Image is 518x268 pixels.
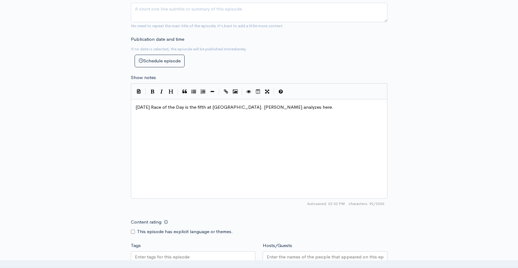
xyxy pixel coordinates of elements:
i: | [145,88,146,95]
label: Tags [131,242,141,249]
button: Toggle Preview [244,87,253,96]
button: Bold [148,87,157,96]
button: Insert Horizontal Line [208,87,217,96]
button: Insert Image [231,87,240,96]
label: Hosts/Guests [263,242,292,249]
input: Enter tags for this episode [135,253,190,261]
small: No need to repeat the main title of the episode, it's best to add a little more context. [131,23,284,28]
button: Schedule episode [135,55,185,67]
input: Enter the names of the people that appeared on this episode [267,253,383,261]
small: If no date is selected, the episode will be published immediately. [131,46,247,52]
button: Markdown Guide [276,87,286,96]
i: | [274,88,274,95]
button: Italic [157,87,166,96]
span: Autosaved: 02:02 PM [307,201,345,207]
button: Generic List [189,87,198,96]
label: This episode has explicit language or themes. [137,228,233,235]
button: Insert Show Notes Template [134,86,144,96]
label: Show notes [131,74,156,81]
button: Heading [166,87,176,96]
span: [DATE] Race of the Day is the fifth at [GEOGRAPHIC_DATA]. [PERSON_NAME] analyzes here. [136,104,336,110]
button: Quote [180,87,189,96]
button: Numbered List [198,87,208,96]
label: Content rating [131,216,161,228]
button: Toggle Fullscreen [263,87,272,96]
button: Create Link [221,87,231,96]
label: Publication date and time [131,36,184,43]
span: 92/2000 [349,201,384,207]
button: Toggle Side by Side [253,87,263,96]
i: | [219,88,219,95]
